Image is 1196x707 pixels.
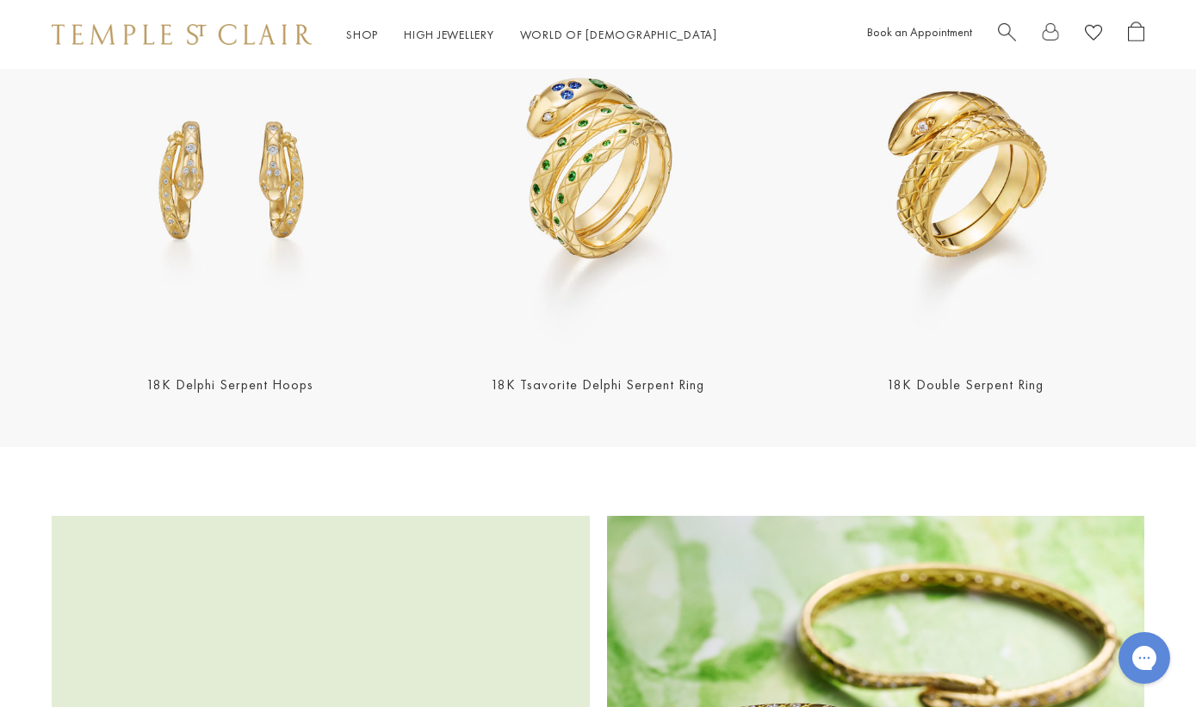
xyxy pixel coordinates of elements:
iframe: Gorgias live chat messenger [1110,626,1179,690]
a: Search [998,22,1016,48]
a: 18K Tsavorite Delphi Serpent Ring [491,375,704,394]
a: 18K Double Serpent Ring [887,375,1044,394]
a: View Wishlist [1085,22,1102,48]
a: World of [DEMOGRAPHIC_DATA]World of [DEMOGRAPHIC_DATA] [520,27,717,42]
a: 18K Delphi Serpent Hoops [146,375,313,394]
a: Book an Appointment [867,24,972,40]
a: Open Shopping Bag [1128,22,1144,48]
a: High JewelleryHigh Jewellery [404,27,494,42]
a: ShopShop [346,27,378,42]
img: Temple St. Clair [52,24,312,45]
nav: Main navigation [346,24,717,46]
